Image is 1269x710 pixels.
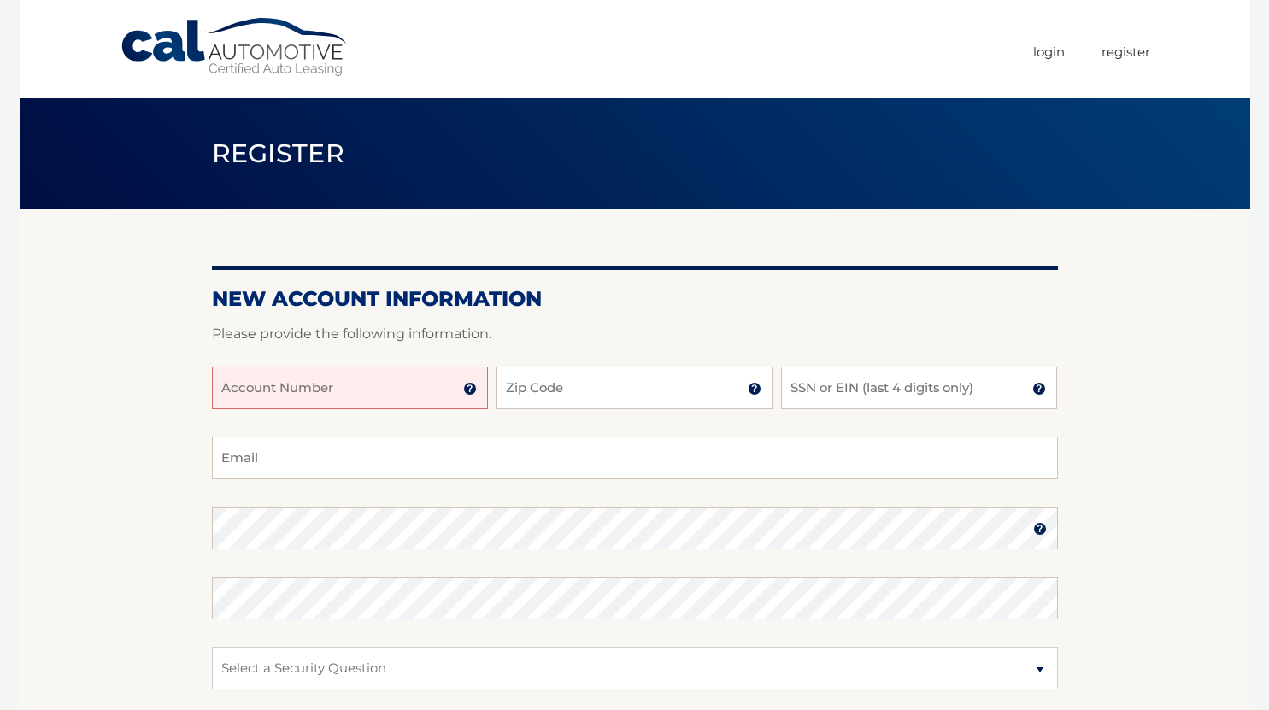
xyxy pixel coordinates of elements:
[463,382,477,396] img: tooltip.svg
[748,382,761,396] img: tooltip.svg
[781,367,1057,409] input: SSN or EIN (last 4 digits only)
[120,17,350,78] a: Cal Automotive
[212,437,1058,479] input: Email
[212,286,1058,312] h2: New Account Information
[1102,38,1150,66] a: Register
[212,367,488,409] input: Account Number
[1033,38,1065,66] a: Login
[212,138,345,169] span: Register
[1033,522,1047,536] img: tooltip.svg
[1032,382,1046,396] img: tooltip.svg
[212,322,1058,346] p: Please provide the following information.
[496,367,773,409] input: Zip Code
